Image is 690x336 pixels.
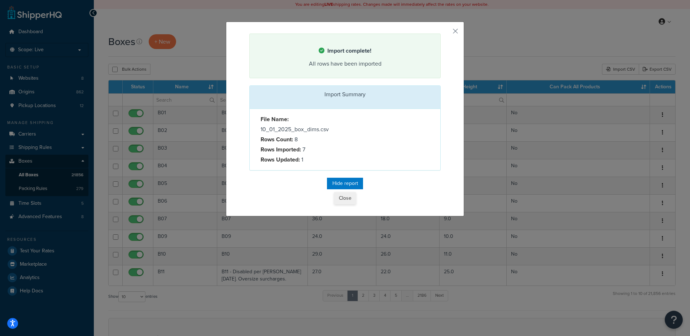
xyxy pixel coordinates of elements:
div: All rows have been imported [259,59,431,69]
div: 10_01_2025_box_dims.csv 8 7 1 [255,114,345,165]
h3: Import Summary [255,91,435,98]
strong: Rows Count: [261,135,293,143]
button: Hide report [327,178,363,189]
button: Close [334,192,356,204]
strong: Rows Imported: [261,145,301,154]
strong: Rows Updated: [261,155,300,164]
strong: File Name: [261,115,289,123]
h4: Import complete! [259,47,431,55]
